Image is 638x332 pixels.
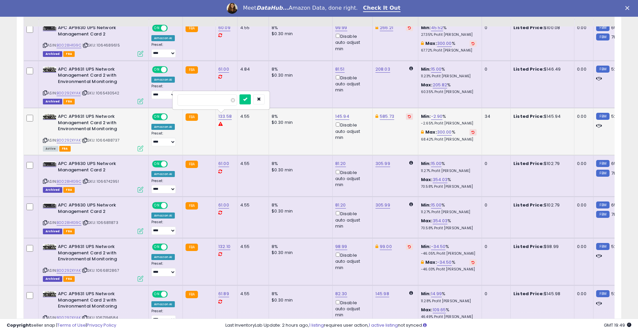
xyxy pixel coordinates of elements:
[425,259,437,265] b: Max:
[375,202,390,209] a: 305.99
[577,161,588,167] div: 0.00
[485,202,505,208] div: 0
[272,208,327,214] div: $0.30 min
[167,25,178,31] span: OFF
[421,66,431,72] b: Min:
[421,184,477,189] p: 70.58% Profit [PERSON_NAME]
[87,322,116,328] a: Privacy Policy
[335,290,347,297] a: 82.30
[421,267,477,272] p: -46.03% Profit [PERSON_NAME]
[240,113,264,119] div: 4.55
[421,299,477,304] p: 11.28% Profit [PERSON_NAME]
[421,90,477,94] p: 60.35% Profit [PERSON_NAME]
[421,169,477,173] p: 11.27% Profit [PERSON_NAME]
[153,203,161,209] span: ON
[335,210,367,229] div: Disable auto adjust min
[596,290,609,297] small: FBM
[596,33,609,40] small: FBM
[167,244,178,250] span: OFF
[218,290,229,297] a: 61.89
[63,229,75,234] span: FBA
[43,99,62,104] span: Listings that have been deleted from Seller Central
[58,113,139,134] b: APC AP9631 UPS Network Management Card 2 with Environmental Monitoring
[82,138,120,143] span: | SKU: 1066488737
[272,31,327,37] div: $0.30 min
[43,67,56,72] img: 41HKp7AGNnL._SL40_.jpg
[611,66,621,72] span: 52.5
[431,290,442,297] a: 14.99
[577,291,588,297] div: 0.00
[43,187,62,193] span: Listings that have been deleted from Seller Central
[7,322,116,329] div: seller snap | |
[421,40,477,53] div: %
[151,179,178,194] div: Preset:
[335,251,367,271] div: Disable auto adjust min
[485,113,505,119] div: 34
[43,113,143,151] div: ASIN:
[272,297,327,303] div: $0.30 min
[421,307,433,313] b: Max:
[218,243,230,250] a: 132.10
[240,291,264,297] div: 4.55
[577,113,588,119] div: 0.00
[421,210,477,215] p: 11.27% Profit [PERSON_NAME]
[151,131,178,146] div: Preset:
[82,43,120,48] span: | SKU: 1064689615
[577,25,588,31] div: 0.00
[335,202,346,209] a: 81.20
[43,146,58,152] span: All listings currently available for purchase on Amazon
[57,322,86,328] a: Terms of Use
[421,176,433,183] b: Max:
[151,35,175,41] div: Amazon AI
[225,322,631,329] div: Last InventoryLab Update: 2 hours ago, requires user action, not synced.
[151,254,175,260] div: Amazon AI
[57,268,81,273] a: B00292XYAK
[63,51,75,57] span: FBA
[421,291,477,303] div: %
[335,160,346,167] a: 81.20
[43,161,143,192] div: ASIN:
[335,243,347,250] a: 98.99
[43,114,56,119] img: 41HKp7AGNnL._SL40_.jpg
[218,66,229,73] a: 61.00
[240,66,264,72] div: 4.84
[369,322,398,328] a: 1 active listing
[421,243,431,250] b: Min:
[431,160,442,167] a: 15.00
[272,25,327,31] div: 8%
[57,179,81,184] a: B0028H1G9C
[335,32,367,52] div: Disable auto adjust min
[611,160,617,167] span: 65
[425,40,437,47] b: Max:
[240,161,264,167] div: 4.55
[513,290,544,297] b: Listed Price:
[421,290,431,297] b: Min:
[335,24,347,31] a: 99.99
[375,160,390,167] a: 305.99
[186,25,198,32] small: FBA
[43,244,56,250] img: 41HKp7AGNnL._SL40_.jpg
[431,243,446,250] a: -34.50
[431,66,442,73] a: 15.00
[421,113,431,119] b: Min:
[153,161,161,167] span: ON
[335,121,367,141] div: Disable auto adjust min
[513,66,569,72] div: $146.49
[433,176,448,183] a: 354.03
[513,160,544,167] b: Listed Price:
[82,220,118,225] span: | SKU: 1066811873
[485,25,505,31] div: 0
[272,119,327,126] div: $0.30 min
[513,113,569,119] div: $145.94
[485,291,505,297] div: 0
[153,244,161,250] span: ON
[421,259,477,272] div: %
[425,129,437,135] b: Max:
[218,160,229,167] a: 61.00
[421,160,431,167] b: Min:
[243,5,358,11] div: Meet Amazon Data, done right.
[611,113,621,119] span: 52.5
[186,202,198,210] small: FBA
[611,170,616,176] span: 78
[58,291,139,311] b: APC AP9631 UPS Network Management Card 2 with Environmental Monitoring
